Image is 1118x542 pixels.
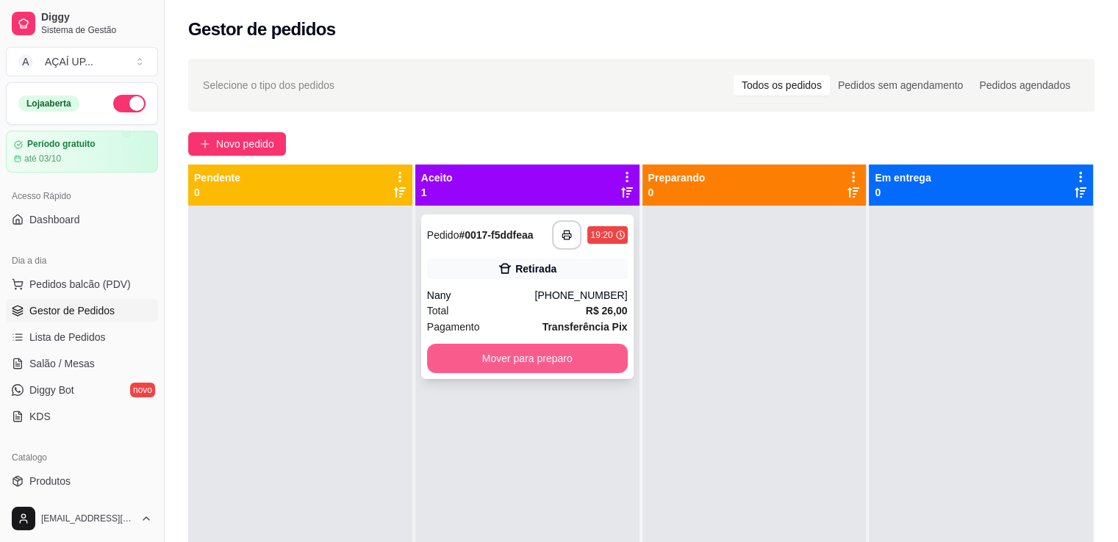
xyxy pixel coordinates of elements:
[41,11,152,24] span: Diggy
[427,319,480,335] span: Pagamento
[734,75,830,95] div: Todos os pedidos
[24,153,61,165] article: até 03/10
[18,54,33,69] span: A
[29,330,106,344] span: Lista de Pedidos
[27,139,96,150] article: Período gratuito
[6,249,158,272] div: Dia a dia
[6,272,158,296] button: Pedidos balcão (PDV)
[830,75,971,95] div: Pedidos sem agendamento
[188,132,286,156] button: Novo pedido
[6,6,158,41] a: DiggySistema de Gestão
[203,77,334,93] span: Selecione o tipo dos pedidos
[29,409,51,424] span: KDS
[421,170,453,185] p: Aceito
[188,18,336,41] h2: Gestor de pedidos
[29,383,74,397] span: Diggy Bot
[41,513,135,524] span: [EMAIL_ADDRESS][DOMAIN_NAME]
[534,288,627,303] div: [PHONE_NUMBER]
[29,212,80,227] span: Dashboard
[6,446,158,469] div: Catálogo
[648,185,706,200] p: 0
[590,229,612,241] div: 19:20
[200,139,210,149] span: plus
[515,261,556,276] div: Retirada
[6,469,158,493] a: Produtos
[6,47,158,76] button: Select a team
[648,170,706,185] p: Preparando
[6,131,158,173] a: Período gratuitoaté 03/10
[29,356,95,371] span: Salão / Mesas
[427,229,459,241] span: Pedido
[875,185,931,200] p: 0
[542,321,628,333] strong: Transferência Pix
[875,170,931,185] p: Em entrega
[6,501,158,536] button: [EMAIL_ADDRESS][DOMAIN_NAME]
[427,288,535,303] div: Nany
[6,208,158,231] a: Dashboard
[45,54,93,69] div: AÇAÍ UP ...
[427,303,449,319] span: Total
[459,229,533,241] strong: # 0017-f5ddfeaa
[41,24,152,36] span: Sistema de Gestão
[427,344,628,373] button: Mover para preparo
[194,185,240,200] p: 0
[194,170,240,185] p: Pendente
[216,136,274,152] span: Novo pedido
[421,185,453,200] p: 1
[6,299,158,322] a: Gestor de Pedidos
[113,95,146,112] button: Alterar Status
[6,352,158,375] a: Salão / Mesas
[971,75,1078,95] div: Pedidos agendados
[18,95,79,112] div: Loja aberta
[586,305,628,317] strong: R$ 26,00
[6,405,158,428] a: KDS
[6,378,158,402] a: Diggy Botnovo
[6,325,158,349] a: Lista de Pedidos
[29,474,71,488] span: Produtos
[29,277,131,292] span: Pedidos balcão (PDV)
[29,303,115,318] span: Gestor de Pedidos
[6,184,158,208] div: Acesso Rápido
